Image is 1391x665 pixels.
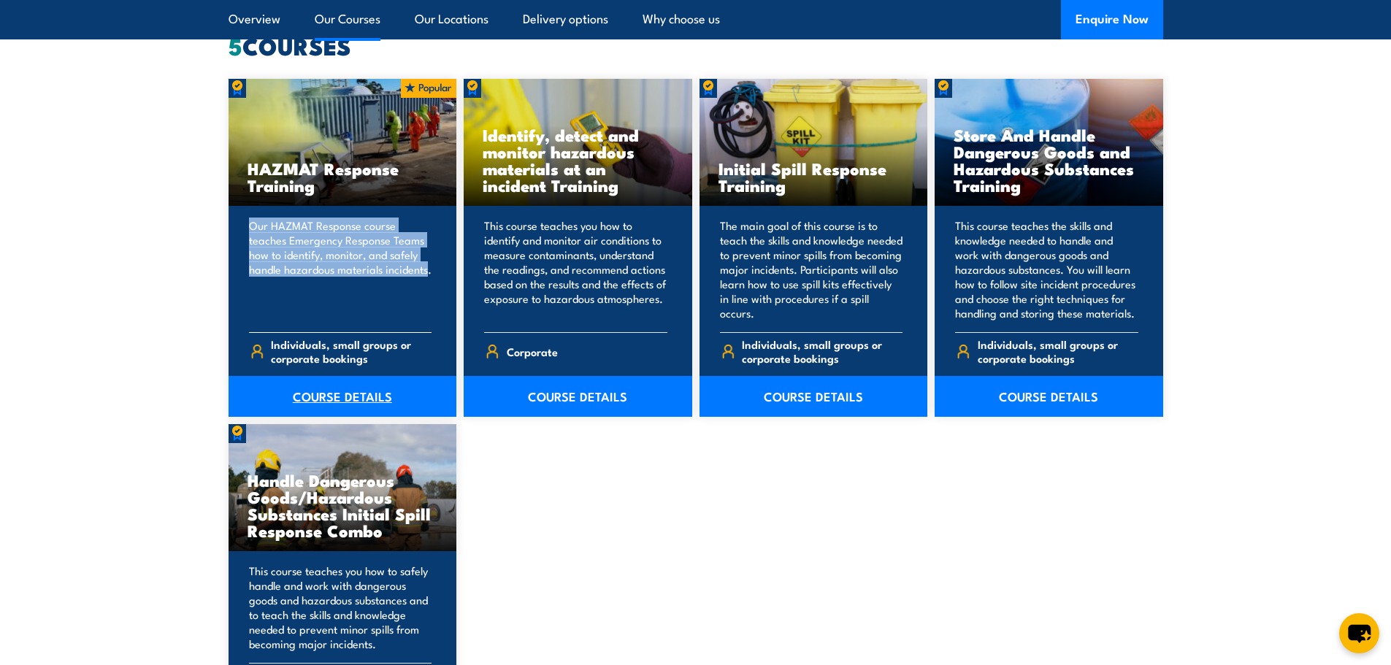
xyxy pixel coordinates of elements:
h2: COURSES [229,35,1163,55]
span: Individuals, small groups or corporate bookings [978,337,1138,365]
h3: Identify, detect and monitor hazardous materials at an incident Training [483,126,673,193]
a: COURSE DETAILS [464,376,692,417]
h3: Handle Dangerous Goods/Hazardous Substances Initial Spill Response Combo [248,472,438,539]
p: This course teaches you how to safely handle and work with dangerous goods and hazardous substanc... [249,564,432,651]
a: COURSE DETAILS [700,376,928,417]
button: chat-button [1339,613,1379,653]
p: This course teaches you how to identify and monitor air conditions to measure contaminants, under... [484,218,667,320]
h3: Store And Handle Dangerous Goods and Hazardous Substances Training [954,126,1144,193]
h3: HAZMAT Response Training [248,160,438,193]
span: Individuals, small groups or corporate bookings [271,337,432,365]
p: The main goal of this course is to teach the skills and knowledge needed to prevent minor spills ... [720,218,903,320]
a: COURSE DETAILS [229,376,457,417]
p: This course teaches the skills and knowledge needed to handle and work with dangerous goods and h... [955,218,1138,320]
h3: Initial Spill Response Training [719,160,909,193]
p: Our HAZMAT Response course teaches Emergency Response Teams how to identify, monitor, and safely ... [249,218,432,320]
span: Corporate [507,340,558,363]
strong: 5 [229,27,242,64]
span: Individuals, small groups or corporate bookings [742,337,903,365]
a: COURSE DETAILS [935,376,1163,417]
